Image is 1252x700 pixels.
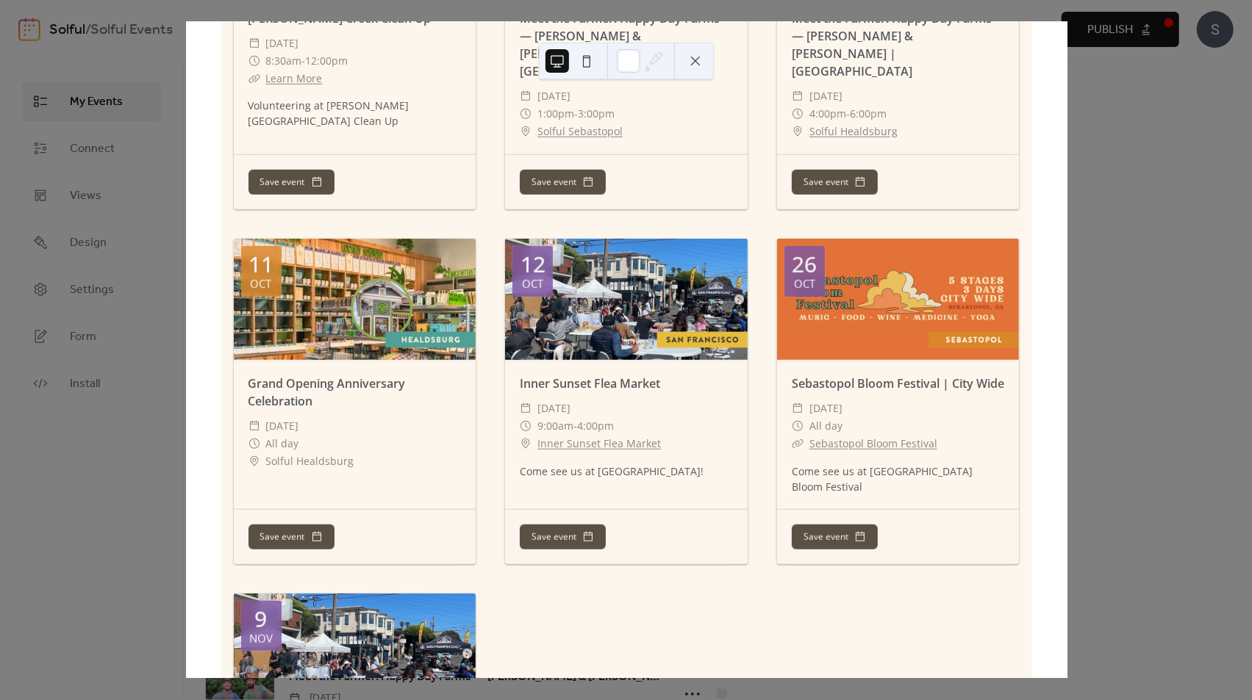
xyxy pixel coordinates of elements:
[234,375,476,410] div: Grand Opening Anniversary Celebration
[520,123,532,140] div: ​
[792,170,878,195] button: Save event
[248,70,260,87] div: ​
[522,278,543,289] div: Oct
[574,105,578,123] span: -
[578,105,615,123] span: 3:00pm
[302,52,306,70] span: -
[537,105,574,123] span: 1:00pm
[537,123,623,140] a: Solful Sebastopol
[537,400,570,417] span: [DATE]
[248,417,260,435] div: ​
[505,10,748,80] div: Meet the Farmer: Happy Day Farms — [PERSON_NAME] & [PERSON_NAME] | [GEOGRAPHIC_DATA]
[520,87,532,105] div: ​
[573,417,577,435] span: -
[505,375,748,392] div: Inner Sunset Flea Market
[520,524,606,549] button: Save event
[255,608,268,630] div: 9
[537,435,661,452] a: Inner Sunset Flea Market
[266,452,354,470] span: Solful Healdsburg
[809,400,843,417] span: [DATE]
[792,123,804,140] div: ​
[505,463,748,479] div: Come see us at [GEOGRAPHIC_DATA]!
[520,170,606,195] button: Save event
[248,452,260,470] div: ​
[520,435,532,452] div: ​
[248,253,273,275] div: 11
[520,417,532,435] div: ​
[792,105,804,123] div: ​
[792,435,804,452] div: ​
[809,417,843,435] span: All day
[266,71,323,85] a: Learn More
[249,633,273,644] div: Nov
[792,253,817,275] div: 26
[792,524,878,549] button: Save event
[251,278,272,289] div: Oct
[248,170,335,195] button: Save event
[521,253,545,275] div: 12
[537,87,570,105] span: [DATE]
[809,123,898,140] a: Solful Healdsburg
[577,417,614,435] span: 4:00pm
[266,435,299,452] span: All day
[306,52,348,70] span: 12:00pm
[794,278,815,289] div: Oct
[809,87,843,105] span: [DATE]
[266,52,302,70] span: 8:30am
[792,400,804,417] div: ​
[248,52,260,70] div: ​
[266,417,299,435] span: [DATE]
[537,417,573,435] span: 9:00am
[846,105,850,123] span: -
[792,375,1004,392] a: Sebastopol Bloom Festival | City Wide
[248,524,335,549] button: Save event
[809,436,937,450] a: Sebastopol Bloom Festival
[792,417,804,435] div: ​
[520,400,532,417] div: ​
[777,10,1020,80] div: Meet the Farmer: Happy Day Farms — [PERSON_NAME] & [PERSON_NAME] | [GEOGRAPHIC_DATA]
[234,98,476,129] div: Volunteering at [PERSON_NAME][GEOGRAPHIC_DATA] Clean Up
[520,105,532,123] div: ​
[809,105,846,123] span: 4:00pm
[777,463,1020,494] div: Come see us at [GEOGRAPHIC_DATA] Bloom Festival
[792,87,804,105] div: ​
[850,105,887,123] span: 6:00pm
[248,435,260,452] div: ​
